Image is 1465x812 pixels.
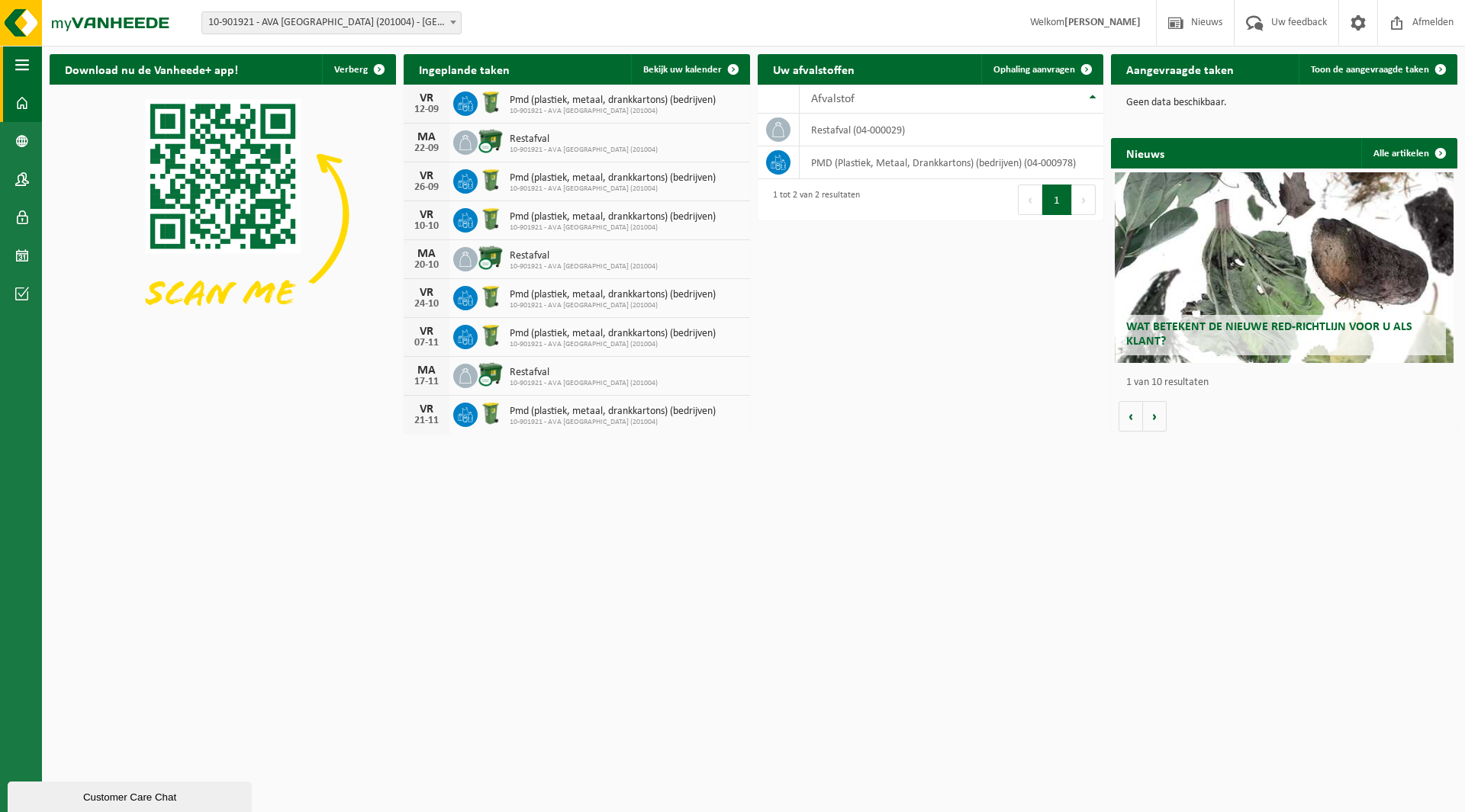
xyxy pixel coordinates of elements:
[510,340,716,349] span: 10-901921 - AVA [GEOGRAPHIC_DATA] (201004)
[510,211,716,223] span: Pmd (plastiek, metaal, drankkartons) (bedrijven)
[478,284,504,310] img: WB-0240-HPE-GN-50
[411,326,442,338] div: VR
[8,778,255,812] iframe: chat widget
[510,172,716,185] span: Pmd (plastiek, metaal, drankkartons) (bedrijven)
[50,85,396,344] img: Download de VHEPlus App
[411,209,442,221] div: VR
[411,287,442,299] div: VR
[643,65,722,75] span: Bekijk uw kalender
[411,248,442,260] div: MA
[510,250,658,262] span: Restafval
[510,223,716,233] span: 10-901921 - AVA [GEOGRAPHIC_DATA] (201004)
[510,133,658,146] span: Restafval
[478,245,504,271] img: WB-1100-CU
[411,131,442,143] div: MA
[478,323,504,348] img: WB-0240-HPE-GN-50
[758,54,870,84] h2: Uw afvalstoffen
[411,260,442,271] div: 20-10
[1126,377,1450,388] p: 1 van 10 resultaten
[478,400,504,426] img: WB-0240-HPE-GN-50
[765,183,860,217] div: 1 tot 2 van 2 resultaten
[800,146,1103,179] td: PMD (Plastiek, Metaal, Drankkartons) (bedrijven) (04-000978)
[1119,401,1143,432] button: Vorige
[1126,321,1412,348] span: Wat betekent de nieuwe RED-richtlijn voor u als klant?
[981,54,1102,85] a: Ophaling aanvragen
[1042,185,1072,215] button: 1
[510,367,658,379] span: Restafval
[510,262,658,271] span: 10-901921 - AVA [GEOGRAPHIC_DATA] (201004)
[1115,172,1454,363] a: Wat betekent de nieuwe RED-richtlijn voor u als klant?
[510,146,658,155] span: 10-901921 - AVA [GEOGRAPHIC_DATA] (201004)
[411,182,442,193] div: 26-09
[411,338,442,348] div: 07-11
[811,93,855,105] span: Afvalstof
[631,54,749,85] a: Bekijk uw kalender
[510,185,716,194] span: 10-901921 - AVA [GEOGRAPHIC_DATA] (201004)
[322,54,394,85] button: Verberg
[404,54,525,84] h2: Ingeplande taken
[510,301,716,310] span: 10-901921 - AVA [GEOGRAPHIC_DATA] (201004)
[510,95,716,107] span: Pmd (plastiek, metaal, drankkartons) (bedrijven)
[510,107,716,116] span: 10-901921 - AVA [GEOGRAPHIC_DATA] (201004)
[510,379,658,388] span: 10-901921 - AVA [GEOGRAPHIC_DATA] (201004)
[202,12,461,34] span: 10-901921 - AVA ANTWERPEN (201004) - ANTWERPEN
[411,143,442,154] div: 22-09
[800,114,1103,146] td: restafval (04-000029)
[510,406,716,418] span: Pmd (plastiek, metaal, drankkartons) (bedrijven)
[411,299,442,310] div: 24-10
[411,92,442,104] div: VR
[334,65,368,75] span: Verberg
[50,54,253,84] h2: Download nu de Vanheede+ app!
[510,289,716,301] span: Pmd (plastiek, metaal, drankkartons) (bedrijven)
[1111,138,1180,168] h2: Nieuws
[411,403,442,416] div: VR
[478,206,504,232] img: WB-0240-HPE-GN-50
[411,170,442,182] div: VR
[1064,17,1141,28] strong: [PERSON_NAME]
[478,167,504,193] img: WB-0240-HPE-GN-50
[411,104,442,115] div: 12-09
[1072,185,1096,215] button: Next
[478,361,504,387] img: WB-1100-CU
[1299,54,1456,85] a: Toon de aangevraagde taken
[411,364,442,377] div: MA
[411,221,442,232] div: 10-10
[1143,401,1167,432] button: Volgende
[510,328,716,340] span: Pmd (plastiek, metaal, drankkartons) (bedrijven)
[1018,185,1042,215] button: Previous
[1361,138,1456,168] a: Alle artikelen
[201,11,462,34] span: 10-901921 - AVA ANTWERPEN (201004) - ANTWERPEN
[993,65,1075,75] span: Ophaling aanvragen
[478,89,504,115] img: WB-0240-HPE-GN-50
[510,418,716,427] span: 10-901921 - AVA [GEOGRAPHIC_DATA] (201004)
[411,416,442,426] div: 21-11
[1111,54,1249,84] h2: Aangevraagde taken
[411,377,442,387] div: 17-11
[1311,65,1429,75] span: Toon de aangevraagde taken
[1126,98,1442,108] p: Geen data beschikbaar.
[478,128,504,154] img: WB-1100-CU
